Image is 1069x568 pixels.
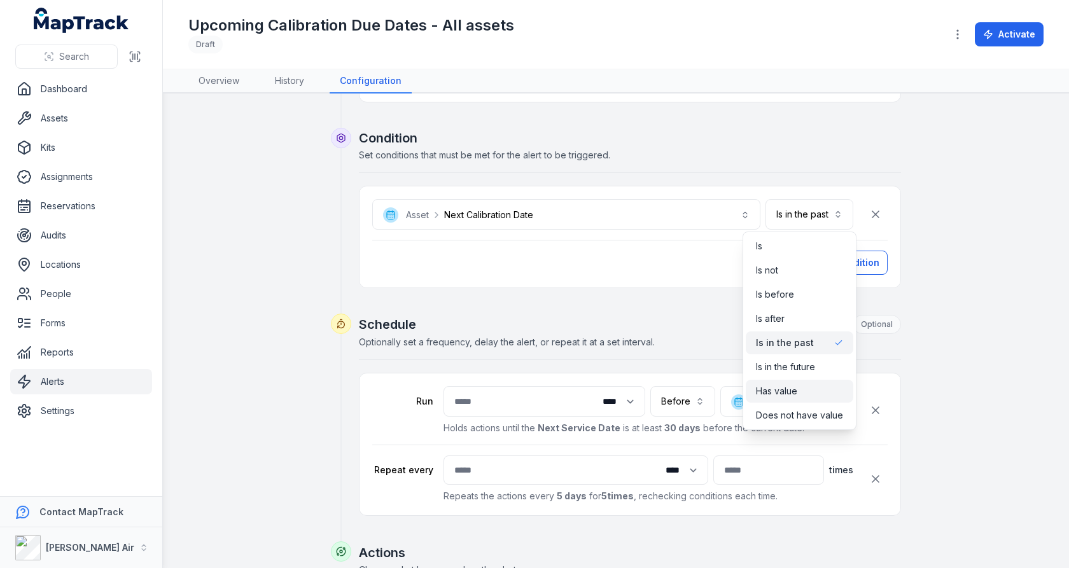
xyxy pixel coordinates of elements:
[756,264,778,277] span: Is not
[743,232,856,430] div: Is in the past
[756,409,843,422] span: Does not have value
[756,336,814,349] span: Is in the past
[756,312,785,325] span: Is after
[756,288,794,301] span: Is before
[756,385,797,398] span: Has value
[756,240,762,253] span: Is
[765,199,853,230] button: Is in the past
[756,361,815,373] span: Is in the future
